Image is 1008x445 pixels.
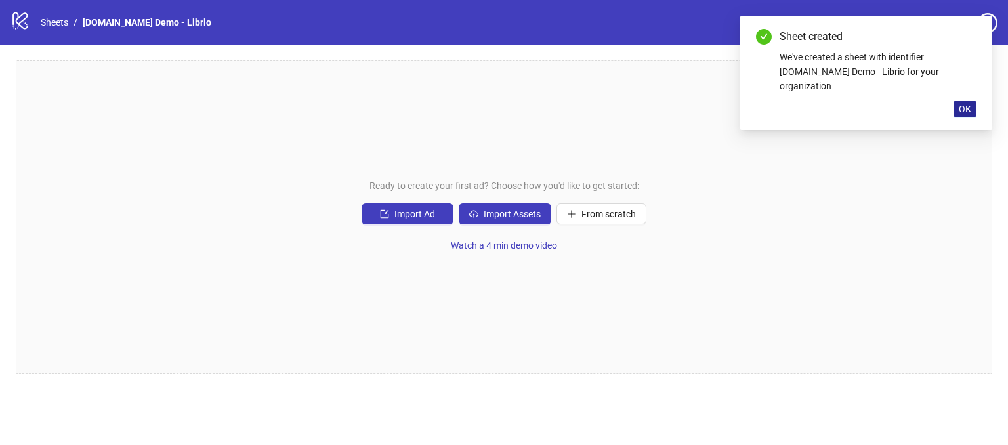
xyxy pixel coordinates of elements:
[440,235,568,256] button: Watch a 4 min demo video
[567,209,576,219] span: plus
[904,13,973,34] a: Settings
[73,15,77,30] li: /
[469,209,478,219] span: cloud-upload
[962,29,976,43] a: Close
[484,209,541,219] span: Import Assets
[362,203,453,224] button: Import Ad
[451,240,557,251] span: Watch a 4 min demo video
[780,29,976,45] div: Sheet created
[954,101,976,117] button: OK
[459,203,551,224] button: Import Assets
[380,209,389,219] span: import
[369,179,639,193] span: Ready to create your first ad? Choose how you'd like to get started:
[80,15,214,30] a: [DOMAIN_NAME] Demo - Librio
[959,104,971,114] span: OK
[581,209,636,219] span: From scratch
[780,50,976,93] div: We've created a sheet with identifier [DOMAIN_NAME] Demo - Librio for your organization
[394,209,435,219] span: Import Ad
[756,29,772,45] span: check-circle
[556,203,646,224] button: From scratch
[978,13,997,33] span: question-circle
[38,15,71,30] a: Sheets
